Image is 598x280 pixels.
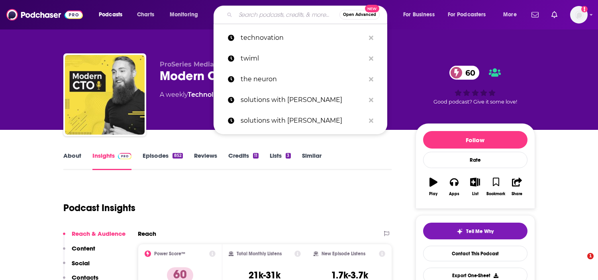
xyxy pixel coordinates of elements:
[6,7,83,22] img: Podchaser - Follow, Share and Rate Podcasts
[423,131,527,149] button: Follow
[63,230,125,245] button: Reach & Audience
[241,69,365,90] p: the neuron
[457,66,479,80] span: 60
[214,90,387,110] a: solutions with [PERSON_NAME]
[343,13,376,17] span: Open Advanced
[118,153,132,159] img: Podchaser Pro
[570,6,588,23] img: User Profile
[270,152,290,170] a: Lists3
[448,9,486,20] span: For Podcasters
[132,8,159,21] a: Charts
[503,9,517,20] span: More
[449,192,459,196] div: Apps
[92,152,132,170] a: InsightsPodchaser Pro
[571,253,590,272] iframe: Intercom live chat
[93,8,133,21] button: open menu
[99,9,122,20] span: Podcasts
[160,61,214,68] span: ProSeries Media
[173,153,182,159] div: 852
[528,8,542,22] a: Show notifications dropdown
[241,27,365,48] p: technovation
[241,110,365,131] p: solutions with henry blodgett
[570,6,588,23] span: Logged in as ABolliger
[365,5,379,12] span: New
[423,223,527,239] button: tell me why sparkleTell Me Why
[235,8,339,21] input: Search podcasts, credits, & more...
[154,251,185,257] h2: Power Score™
[63,152,81,170] a: About
[72,230,125,237] p: Reach & Audience
[63,259,90,274] button: Social
[486,192,505,196] div: Bookmark
[214,27,387,48] a: technovation
[170,9,198,20] span: Monitoring
[398,8,445,21] button: open menu
[587,253,594,259] span: 1
[498,8,527,21] button: open menu
[512,192,522,196] div: Share
[444,172,465,201] button: Apps
[228,152,259,170] a: Credits11
[416,61,535,110] div: 60Good podcast? Give it some love!
[63,245,95,259] button: Content
[143,152,182,170] a: Episodes852
[433,99,517,105] span: Good podcast? Give it some love!
[423,152,527,168] div: Rate
[286,153,290,159] div: 3
[339,10,380,20] button: Open AdvancedNew
[72,245,95,252] p: Content
[214,69,387,90] a: the neuron
[429,192,437,196] div: Play
[302,152,322,170] a: Similar
[221,6,395,24] div: Search podcasts, credits, & more...
[137,9,154,20] span: Charts
[449,66,479,80] a: 60
[466,228,494,235] span: Tell Me Why
[423,246,527,261] a: Contact This Podcast
[138,230,156,237] h2: Reach
[63,202,135,214] h1: Podcast Insights
[322,251,365,257] h2: New Episode Listens
[423,172,444,201] button: Play
[214,110,387,131] a: solutions with [PERSON_NAME]
[465,172,485,201] button: List
[160,90,338,100] div: A weekly podcast
[194,152,217,170] a: Reviews
[253,153,259,159] div: 11
[457,228,463,235] img: tell me why sparkle
[214,48,387,69] a: twiml
[581,6,588,12] svg: Add a profile image
[164,8,208,21] button: open menu
[506,172,527,201] button: Share
[548,8,561,22] a: Show notifications dropdown
[403,9,435,20] span: For Business
[237,251,282,257] h2: Total Monthly Listens
[472,192,478,196] div: List
[486,172,506,201] button: Bookmark
[241,90,365,110] p: solutions with henry blodget
[72,259,90,267] p: Social
[241,48,365,69] p: twiml
[443,8,498,21] button: open menu
[570,6,588,23] button: Show profile menu
[188,91,225,98] a: Technology
[65,55,145,135] img: Modern CTO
